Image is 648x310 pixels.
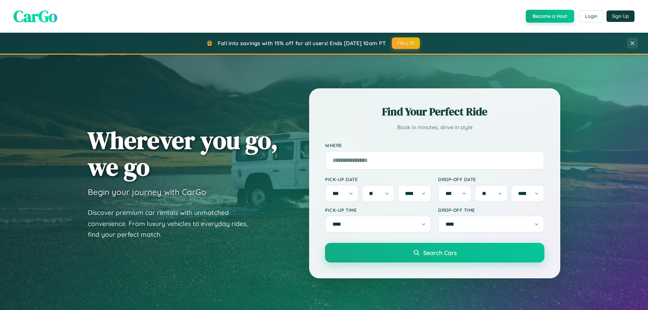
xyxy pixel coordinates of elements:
button: Become a Host [526,10,574,23]
button: Sign Up [606,10,634,22]
h3: Begin your journey with CarGo [88,187,206,197]
h2: Find Your Perfect Ride [325,104,544,119]
label: Drop-off Time [438,207,544,213]
button: Search Cars [325,243,544,262]
h1: Wherever you go, we go [88,127,278,180]
label: Where [325,142,544,148]
label: Pick-up Date [325,176,431,182]
p: Book in minutes, drive in style [325,122,544,132]
span: Search Cars [423,249,457,256]
button: Login [579,10,603,22]
span: CarGo [13,5,57,27]
p: Discover premium car rentals with unmatched convenience. From luxury vehicles to everyday rides, ... [88,207,256,240]
span: Fall into savings with 15% off for all users! Ends [DATE] 10am PT. [218,40,387,47]
label: Pick-up Time [325,207,431,213]
label: Drop-off Date [438,176,544,182]
button: FALL15 [392,37,420,49]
